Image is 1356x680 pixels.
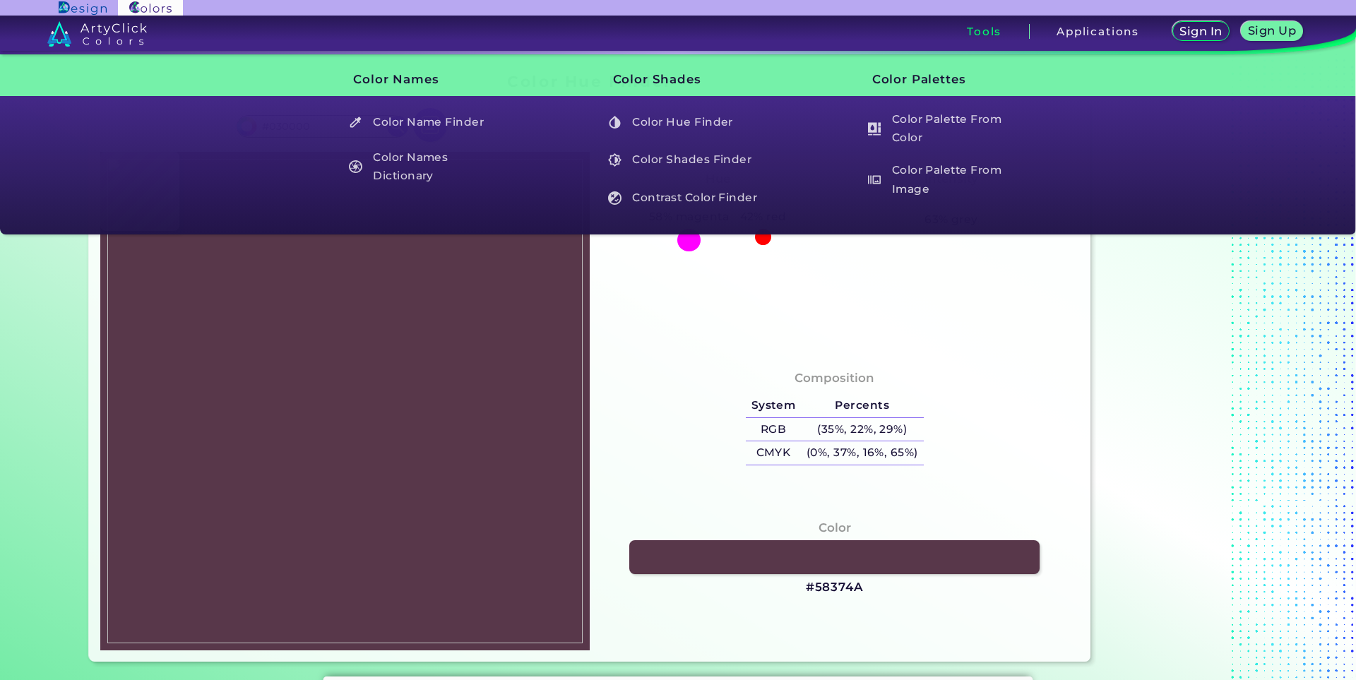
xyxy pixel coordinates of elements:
img: icon_color_contrast_white.svg [608,191,621,205]
h3: Tools [967,26,1001,37]
h5: Sign In [1182,26,1220,37]
a: Color Palette From Image [860,160,1026,200]
h5: System [746,394,801,417]
h5: RGB [746,418,801,441]
img: ArtyClick Design logo [59,1,106,15]
h5: Color Names Dictionary [342,147,506,187]
h4: Color [819,518,851,538]
h5: Color Name Finder [342,109,506,136]
h4: Composition [795,368,874,388]
a: Sign Up [1244,23,1300,40]
h5: Color Palette From Image [861,160,1025,200]
a: Color Hue Finder [600,109,767,136]
h3: Color Shades [589,62,767,97]
a: Color Shades Finder [600,147,767,174]
h5: CMYK [746,441,801,465]
img: icon_col_pal_col_white.svg [868,122,881,136]
iframe: Advertisement [1096,68,1273,667]
img: logo_artyclick_colors_white.svg [47,21,147,47]
h5: (35%, 22%, 29%) [801,418,923,441]
a: Color Names Dictionary [341,147,508,187]
h5: Sign Up [1250,25,1294,36]
a: Contrast Color Finder [600,184,767,211]
img: icon_color_names_dictionary_white.svg [349,160,362,174]
a: Sign In [1175,23,1227,40]
img: icon_color_hue_white.svg [608,116,621,129]
h5: Percents [801,394,923,417]
h3: Color Palettes [848,62,1026,97]
a: Color Name Finder [341,109,508,136]
h5: Color Palette From Color [861,109,1025,149]
img: 3914a1b0-a430-419e-9f01-8fc58dbac4a9 [107,159,583,643]
a: Color Palette From Color [860,109,1026,149]
h3: #58374A [806,579,864,596]
img: icon_palette_from_image_white.svg [868,173,881,186]
h3: Applications [1057,26,1139,37]
h3: Color Names [330,62,508,97]
h5: Contrast Color Finder [602,184,766,211]
img: icon_color_name_finder_white.svg [349,116,362,129]
h5: Color Shades Finder [602,147,766,174]
h5: Color Hue Finder [602,109,766,136]
img: icon_color_shades_white.svg [608,153,621,167]
h5: (0%, 37%, 16%, 65%) [801,441,923,465]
